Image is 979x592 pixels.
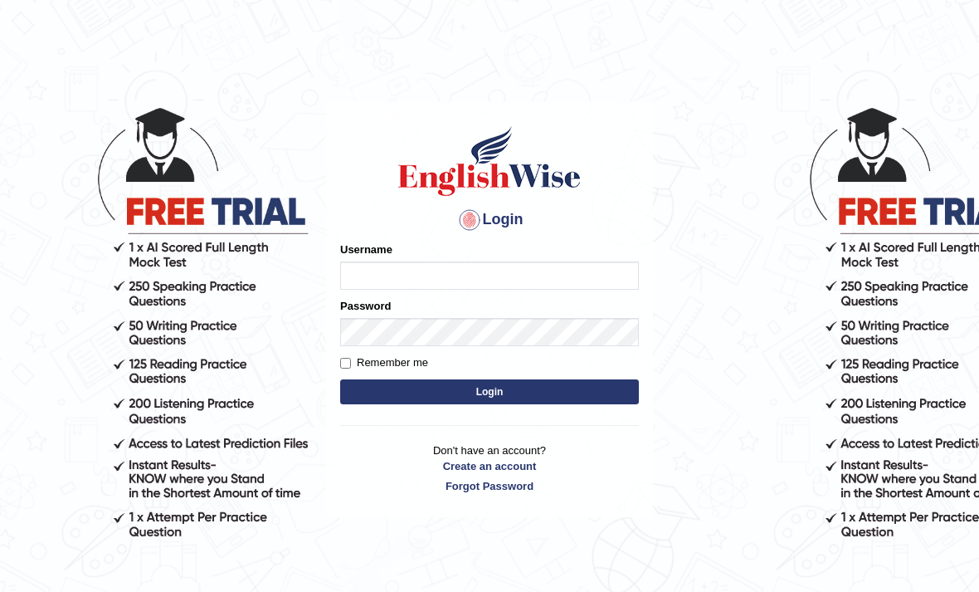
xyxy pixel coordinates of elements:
input: Remember me [340,358,351,369]
a: Create an account [340,458,639,474]
button: Login [340,379,639,404]
img: Logo of English Wise sign in for intelligent practice with AI [395,124,584,198]
h4: Login [340,207,639,233]
p: Don't have an account? [340,443,639,494]
label: Remember me [340,355,428,371]
label: Username [340,242,392,257]
label: Password [340,298,391,314]
a: Forgot Password [340,478,639,494]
